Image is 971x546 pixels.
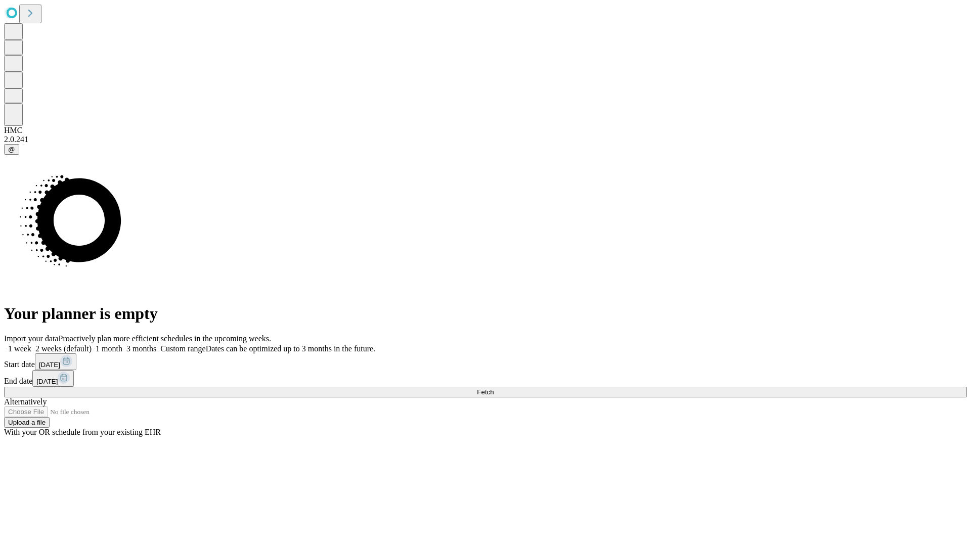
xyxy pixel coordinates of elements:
[35,344,92,353] span: 2 weeks (default)
[39,361,60,369] span: [DATE]
[35,353,76,370] button: [DATE]
[126,344,156,353] span: 3 months
[4,334,59,343] span: Import your data
[4,304,967,323] h1: Your planner is empty
[8,146,15,153] span: @
[160,344,205,353] span: Custom range
[96,344,122,353] span: 1 month
[4,387,967,397] button: Fetch
[4,428,161,436] span: With your OR schedule from your existing EHR
[206,344,375,353] span: Dates can be optimized up to 3 months in the future.
[36,378,58,385] span: [DATE]
[4,370,967,387] div: End date
[32,370,74,387] button: [DATE]
[4,135,967,144] div: 2.0.241
[4,144,19,155] button: @
[8,344,31,353] span: 1 week
[477,388,494,396] span: Fetch
[4,353,967,370] div: Start date
[59,334,271,343] span: Proactively plan more efficient schedules in the upcoming weeks.
[4,126,967,135] div: HMC
[4,397,47,406] span: Alternatively
[4,417,50,428] button: Upload a file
